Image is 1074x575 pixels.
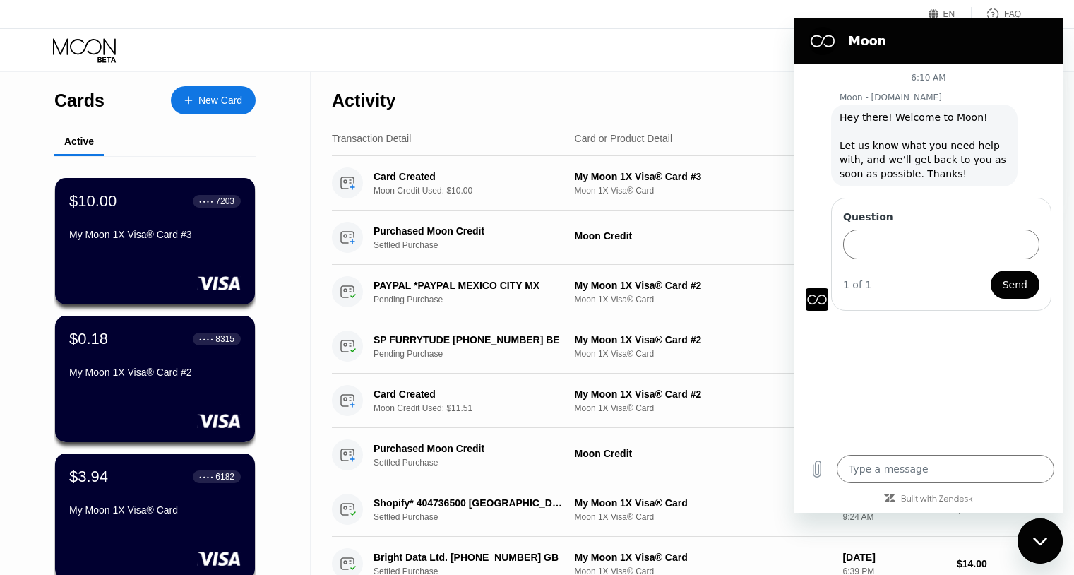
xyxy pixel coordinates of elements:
div: Moon 1X Visa® Card [575,403,832,413]
div: Card CreatedMoon Credit Used: $11.51My Moon 1X Visa® Card #2Moon 1X Visa® Card[DATE]9:24 PM$11.51 [332,374,1021,428]
div: Settled Purchase [374,512,582,522]
div: Pending Purchase [374,349,582,359]
div: My Moon 1X Visa® Card #2 [575,334,832,345]
div: My Moon 1X Visa® Card #3 [575,171,832,182]
div: Card CreatedMoon Credit Used: $10.00My Moon 1X Visa® Card #3Moon 1X Visa® Card[DATE]1:12 AM$10.00 [332,156,1021,211]
div: Purchased Moon CreditSettled PurchaseMoon Credit[DATE]9:01 PM$13.01 [332,428,1021,482]
iframe: Button to launch messaging window, conversation in progress [1018,518,1063,564]
div: Moon 1X Visa® Card [575,295,832,304]
div: SP FURRYTUDE [PHONE_NUMBER] BE [374,334,567,345]
div: PAYPAL *PAYPAL MEXICO CITY MXPending PurchaseMy Moon 1X Visa® Card #2Moon 1X Visa® Card[DATE]10:0... [332,265,1021,319]
div: Settled Purchase [374,240,582,250]
div: Settled Purchase [374,458,582,468]
div: Card Created [374,389,567,400]
div: Card or Product Detail [575,133,673,144]
div: $10.00● ● ● ●7203My Moon 1X Visa® Card #3 [55,178,255,304]
div: Moon Credit [575,230,832,242]
div: Purchased Moon CreditSettled PurchaseMoon Credit[DATE]12:26 AM$25.01 [332,211,1021,265]
div: Pending Purchase [374,295,582,304]
div: Shopify* 404736500 [GEOGRAPHIC_DATA] IESettled PurchaseMy Moon 1X Visa® CardMoon 1X Visa® Card[DA... [332,482,1021,537]
div: My Moon 1X Visa® Card [575,552,832,563]
div: Active [64,136,94,147]
div: Card Created [374,171,567,182]
div: 7203 [215,196,234,206]
div: 9:24 AM [842,512,945,522]
div: My Moon 1X Visa® Card #3 [69,229,241,240]
div: New Card [171,86,256,114]
div: SP FURRYTUDE [PHONE_NUMBER] BEPending PurchaseMy Moon 1X Visa® Card #2Moon 1X Visa® Card[DATE]9:4... [332,319,1021,374]
div: 8315 [215,334,234,344]
div: My Moon 1X Visa® Card #2 [575,389,832,400]
div: Moon 1X Visa® Card [575,186,832,196]
iframe: Messaging window [794,18,1063,513]
div: PAYPAL *PAYPAL MEXICO CITY MX [374,280,567,291]
div: ● ● ● ● [199,337,213,341]
div: 6182 [215,472,234,482]
div: FAQ [1004,9,1021,19]
div: Purchased Moon Credit [374,225,567,237]
div: Transaction Detail [332,133,411,144]
div: Bright Data Ltd. [PHONE_NUMBER] GB [374,552,567,563]
div: EN [943,9,955,19]
div: My Moon 1X Visa® Card #2 [69,367,241,378]
div: $0.18● ● ● ●8315My Moon 1X Visa® Card #2 [55,316,255,442]
div: Purchased Moon Credit [374,443,567,454]
div: Shopify* 404736500 [GEOGRAPHIC_DATA] IE [374,497,567,509]
div: ● ● ● ● [199,199,213,203]
div: Cards [54,90,105,111]
div: Moon Credit Used: $11.51 [374,403,582,413]
div: $3.94 [69,468,108,486]
div: $14.00 [957,558,1021,569]
div: My Moon 1X Visa® Card [69,504,241,516]
div: FAQ [972,7,1021,21]
div: Activity [332,90,395,111]
div: ● ● ● ● [199,475,213,479]
div: [DATE] [842,552,945,563]
div: My Moon 1X Visa® Card [575,497,832,509]
div: New Card [198,95,242,107]
div: EN [929,7,972,21]
div: Moon 1X Visa® Card [575,349,832,359]
div: Moon Credit [575,448,832,459]
div: My Moon 1X Visa® Card #2 [575,280,832,291]
div: Moon 1X Visa® Card [575,512,832,522]
div: $10.00 [69,192,117,211]
div: $0.18 [69,330,108,348]
div: Moon Credit Used: $10.00 [374,186,582,196]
